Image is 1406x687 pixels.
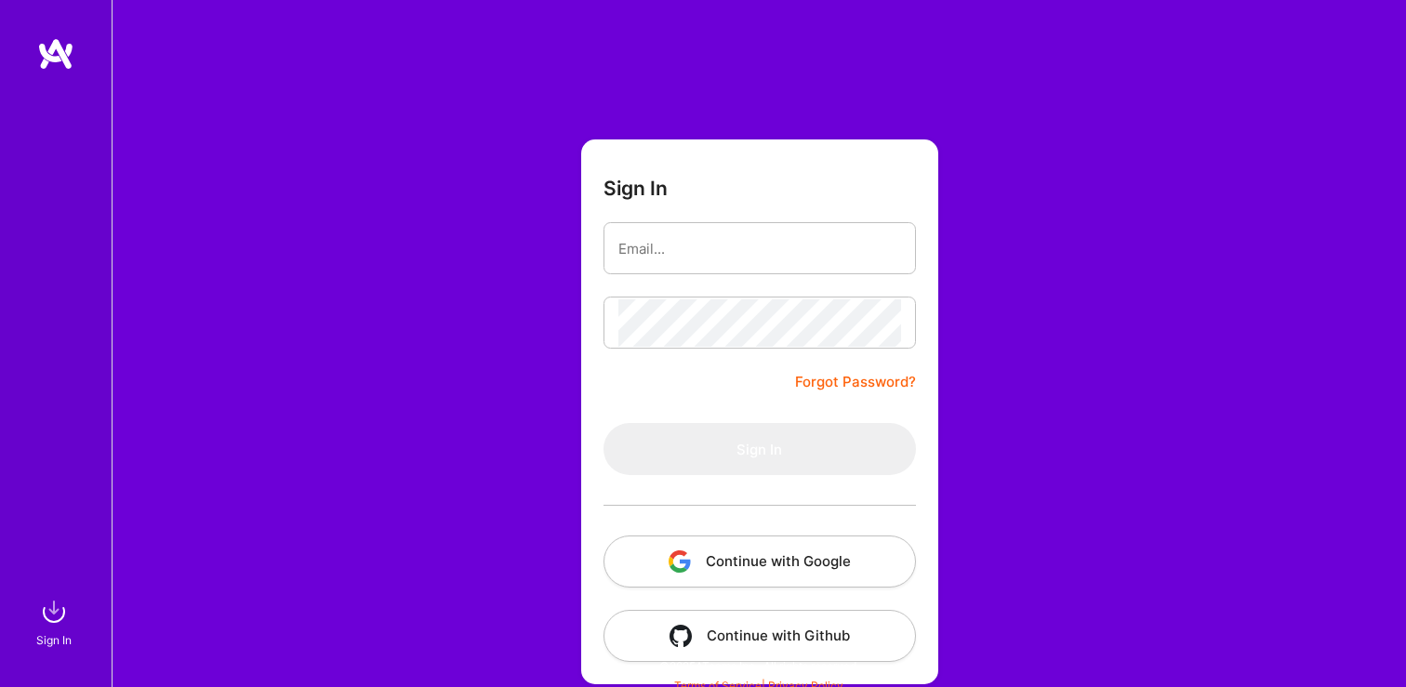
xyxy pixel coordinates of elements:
div: Sign In [36,630,72,650]
img: sign in [35,593,73,630]
h3: Sign In [604,177,668,200]
a: Forgot Password? [795,371,916,393]
button: Continue with Github [604,610,916,662]
input: Email... [618,225,901,272]
img: icon [670,625,692,647]
button: Continue with Google [604,535,916,588]
button: Sign In [604,423,916,475]
img: logo [37,37,74,71]
img: icon [669,550,691,573]
a: sign inSign In [39,593,73,650]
